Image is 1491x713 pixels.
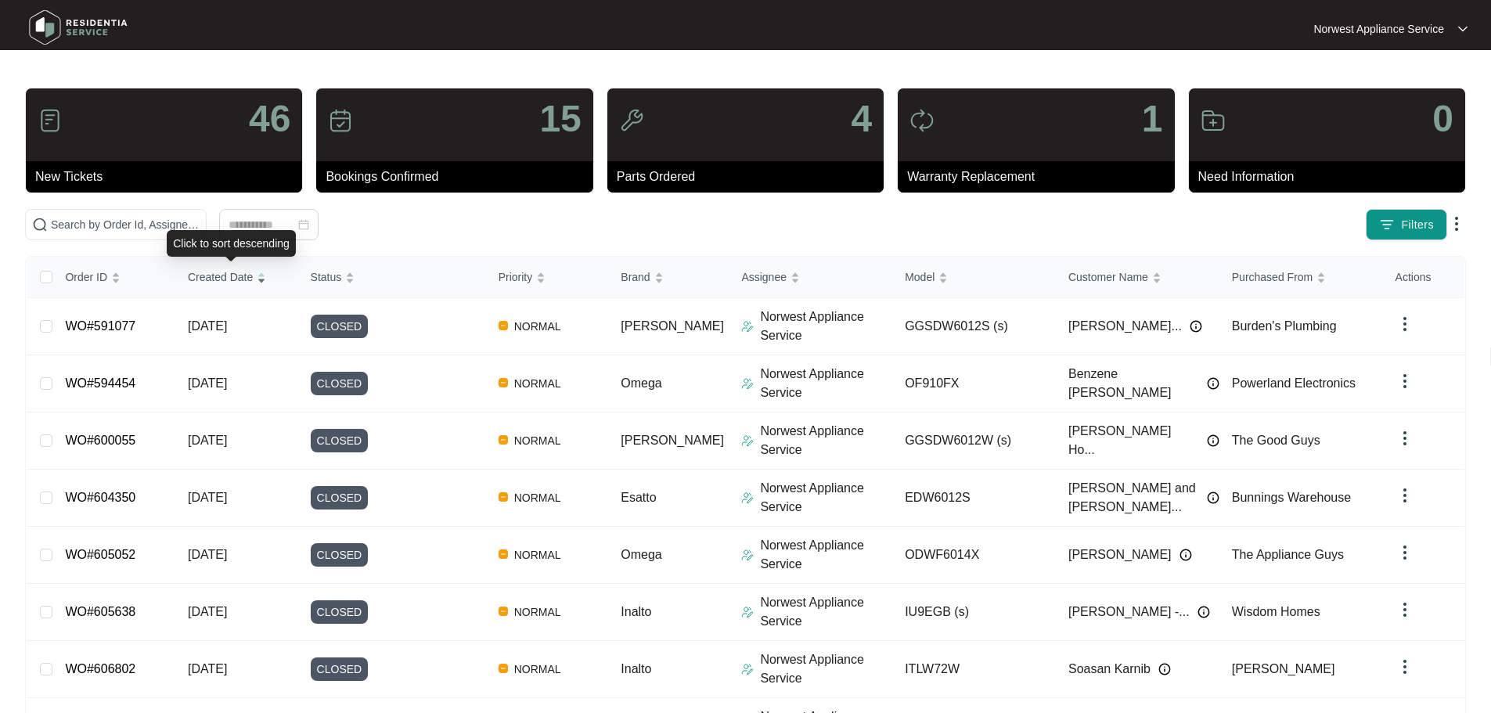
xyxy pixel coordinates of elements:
span: [DATE] [188,491,227,504]
span: [PERSON_NAME] [1068,546,1172,564]
img: Assigner Icon [741,549,754,561]
span: NORMAL [508,546,567,564]
span: Omega [621,376,661,390]
img: Vercel Logo [499,321,508,330]
span: Wisdom Homes [1232,605,1320,618]
img: icon [328,108,353,133]
span: CLOSED [311,429,369,452]
p: Norwest Appliance Service [760,422,892,459]
th: Purchased From [1219,257,1383,298]
th: Model [892,257,1056,298]
p: Norwest Appliance Service [760,308,892,345]
p: 46 [249,100,290,138]
span: The Good Guys [1232,434,1320,447]
span: Powerland Electronics [1232,376,1356,390]
img: dropdown arrow [1396,429,1414,448]
img: residentia service logo [23,4,133,51]
img: dropdown arrow [1396,543,1414,562]
a: WO#594454 [65,376,135,390]
span: [DATE] [188,548,227,561]
img: filter icon [1379,217,1395,232]
img: Assigner Icon [741,663,754,675]
th: Brand [608,257,729,298]
p: Norwest Appliance Service [1313,21,1444,37]
p: Norwest Appliance Service [760,650,892,688]
img: icon [1201,108,1226,133]
p: Bookings Confirmed [326,167,592,186]
span: [DATE] [188,434,227,447]
th: Actions [1383,257,1464,298]
img: dropdown arrow [1396,657,1414,676]
th: Customer Name [1056,257,1219,298]
span: NORMAL [508,603,567,621]
a: WO#591077 [65,319,135,333]
span: [DATE] [188,662,227,675]
span: [DATE] [188,319,227,333]
img: icon [38,108,63,133]
th: Order ID [52,257,175,298]
span: Created Date [188,268,253,286]
p: Norwest Appliance Service [760,365,892,402]
img: Info icon [1197,606,1210,618]
span: Esatto [621,491,656,504]
p: Norwest Appliance Service [760,479,892,517]
img: Vercel Logo [499,378,508,387]
img: dropdown arrow [1396,315,1414,333]
span: CLOSED [311,315,369,338]
span: CLOSED [311,543,369,567]
span: Model [905,268,935,286]
p: Need Information [1198,167,1465,186]
span: NORMAL [508,660,567,679]
img: dropdown arrow [1396,600,1414,619]
p: 15 [539,100,581,138]
button: filter iconFilters [1366,209,1447,240]
img: Assigner Icon [741,377,754,390]
td: EDW6012S [892,470,1056,527]
img: Vercel Logo [499,607,508,616]
img: Info icon [1179,549,1192,561]
img: Vercel Logo [499,492,508,502]
span: NORMAL [508,374,567,393]
span: [DATE] [188,605,227,618]
img: icon [909,108,935,133]
p: Norwest Appliance Service [760,536,892,574]
span: Benzene [PERSON_NAME] [1068,365,1199,402]
p: New Tickets [35,167,302,186]
span: Purchased From [1232,268,1313,286]
span: Omega [621,548,661,561]
img: dropdown arrow [1458,25,1468,33]
span: NORMAL [508,317,567,336]
span: NORMAL [508,488,567,507]
td: GGSDW6012S (s) [892,298,1056,355]
span: [PERSON_NAME] [621,434,724,447]
img: Vercel Logo [499,549,508,559]
span: Customer Name [1068,268,1148,286]
a: WO#605052 [65,548,135,561]
span: [DATE] [188,376,227,390]
span: Inalto [621,662,651,675]
span: Priority [499,268,533,286]
p: 4 [851,100,872,138]
img: Assigner Icon [741,320,754,333]
span: The Appliance Guys [1232,548,1344,561]
span: [PERSON_NAME] [621,319,724,333]
img: dropdown arrow [1396,372,1414,391]
th: Priority [486,257,609,298]
span: CLOSED [311,486,369,510]
span: Brand [621,268,650,286]
span: Bunnings Warehouse [1232,491,1351,504]
span: Soasan Karnib [1068,660,1151,679]
img: Info icon [1190,320,1202,333]
img: Info icon [1207,492,1219,504]
span: [PERSON_NAME] Ho... [1068,422,1199,459]
td: ITLW72W [892,641,1056,698]
span: CLOSED [311,600,369,624]
span: Burden's Plumbing [1232,319,1337,333]
a: WO#600055 [65,434,135,447]
span: Order ID [65,268,107,286]
span: Filters [1401,217,1434,233]
span: [PERSON_NAME] -... [1068,603,1190,621]
img: dropdown arrow [1396,486,1414,505]
span: Status [311,268,342,286]
th: Assignee [729,257,892,298]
